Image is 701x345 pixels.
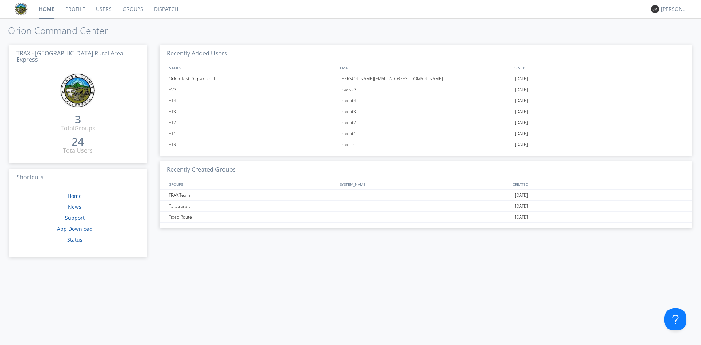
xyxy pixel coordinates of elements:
[63,146,93,155] div: Total Users
[338,128,513,139] div: trax-pt1
[160,161,692,179] h3: Recently Created Groups
[16,49,123,64] span: TRAX - [GEOGRAPHIC_DATA] Rural Area Express
[160,84,692,95] a: SV2trax-sv2[DATE]
[515,212,528,223] span: [DATE]
[167,201,338,211] div: Paratransit
[57,225,93,232] a: App Download
[68,203,81,210] a: News
[65,214,85,221] a: Support
[167,212,338,222] div: Fixed Route
[515,73,528,84] span: [DATE]
[338,73,513,84] div: [PERSON_NAME][EMAIL_ADDRESS][DOMAIN_NAME]
[664,308,686,330] iframe: Toggle Customer Support
[75,116,81,123] div: 3
[338,84,513,95] div: trax-sv2
[167,190,338,200] div: TRAX Team
[61,124,95,133] div: Total Groups
[651,5,659,13] img: 373638.png
[338,95,513,106] div: trax-pt4
[511,62,685,73] div: JOINED
[515,117,528,128] span: [DATE]
[167,139,338,150] div: RTR
[160,45,692,63] h3: Recently Added Users
[167,84,338,95] div: SV2
[160,106,692,117] a: PT3trax-pt3[DATE]
[515,84,528,95] span: [DATE]
[160,201,692,212] a: Paratransit[DATE]
[75,116,81,124] a: 3
[167,62,336,73] div: NAMES
[160,128,692,139] a: PT1trax-pt1[DATE]
[511,179,685,189] div: CREATED
[167,95,338,106] div: PT4
[167,117,338,128] div: PT2
[338,62,511,73] div: EMAIL
[15,3,28,16] img: eaff3883dddd41549c1c66aca941a5e6
[72,138,84,146] a: 24
[160,139,692,150] a: RTRtrax-rtr[DATE]
[338,179,511,189] div: SYSTEM_NAME
[160,95,692,106] a: PT4trax-pt4[DATE]
[661,5,688,13] div: [PERSON_NAME]
[68,192,82,199] a: Home
[167,106,338,117] div: PT3
[167,73,338,84] div: Orion Test Dispatcher 1
[515,128,528,139] span: [DATE]
[338,139,513,150] div: trax-rtr
[167,179,336,189] div: GROUPS
[338,106,513,117] div: trax-pt3
[515,106,528,117] span: [DATE]
[338,117,513,128] div: trax-pt2
[160,73,692,84] a: Orion Test Dispatcher 1[PERSON_NAME][EMAIL_ADDRESS][DOMAIN_NAME][DATE]
[160,190,692,201] a: TRAX Team[DATE]
[9,169,147,187] h3: Shortcuts
[60,73,95,108] img: eaff3883dddd41549c1c66aca941a5e6
[515,139,528,150] span: [DATE]
[67,236,83,243] a: Status
[167,128,338,139] div: PT1
[515,95,528,106] span: [DATE]
[160,117,692,128] a: PT2trax-pt2[DATE]
[160,212,692,223] a: Fixed Route[DATE]
[515,201,528,212] span: [DATE]
[72,138,84,145] div: 24
[515,190,528,201] span: [DATE]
